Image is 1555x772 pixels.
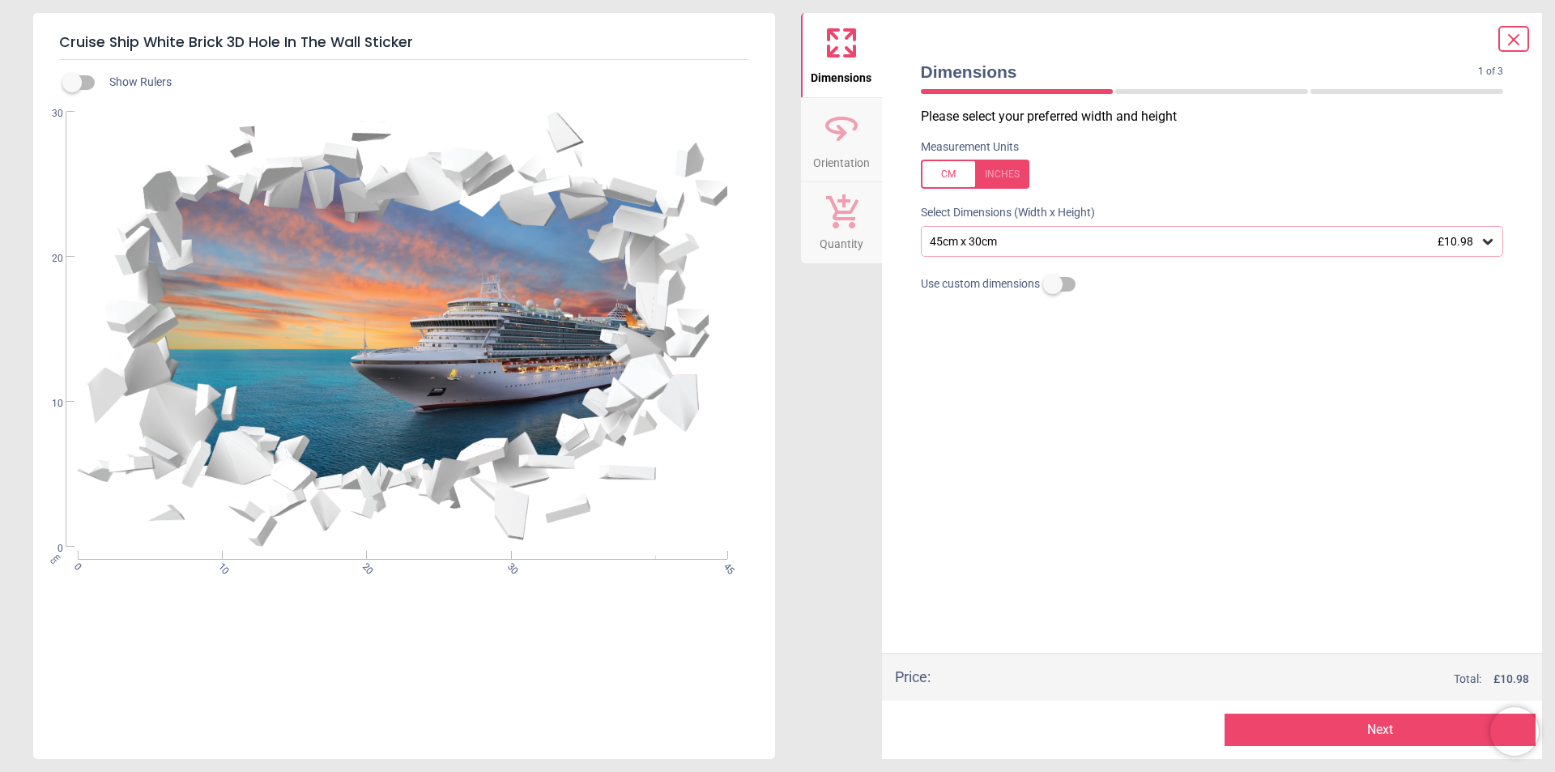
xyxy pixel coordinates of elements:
div: 45cm x 30cm [928,235,1480,249]
button: Orientation [801,98,882,182]
span: £10.98 [1438,235,1473,248]
span: 10 [32,397,63,411]
span: 1 of 3 [1478,65,1503,79]
span: Use custom dimensions [921,276,1040,292]
div: Total: [955,672,1530,688]
span: 10.98 [1500,672,1529,685]
span: 30 [32,107,63,121]
button: Dimensions [801,13,882,97]
iframe: Brevo live chat [1490,707,1539,756]
span: Orientation [813,147,870,172]
span: Dimensions [811,62,871,87]
span: Quantity [820,228,863,253]
span: 20 [32,252,63,266]
span: 45 [720,561,731,571]
span: Dimensions [921,60,1479,83]
span: 20 [360,561,370,571]
span: 10 [215,561,225,571]
button: Next [1225,714,1536,746]
span: cm [47,552,62,566]
div: Price : [895,667,931,687]
div: Show Rulers [72,73,775,92]
span: 0 [32,542,63,556]
label: Measurement Units [921,139,1019,156]
p: Please select your preferred width and height [921,108,1517,126]
span: 0 [70,561,81,571]
label: Select Dimensions (Width x Height) [908,205,1095,221]
span: 30 [504,561,514,571]
span: £ [1493,672,1529,688]
button: Quantity [801,182,882,263]
h5: Cruise Ship White Brick 3D Hole In The Wall Sticker [59,26,749,60]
